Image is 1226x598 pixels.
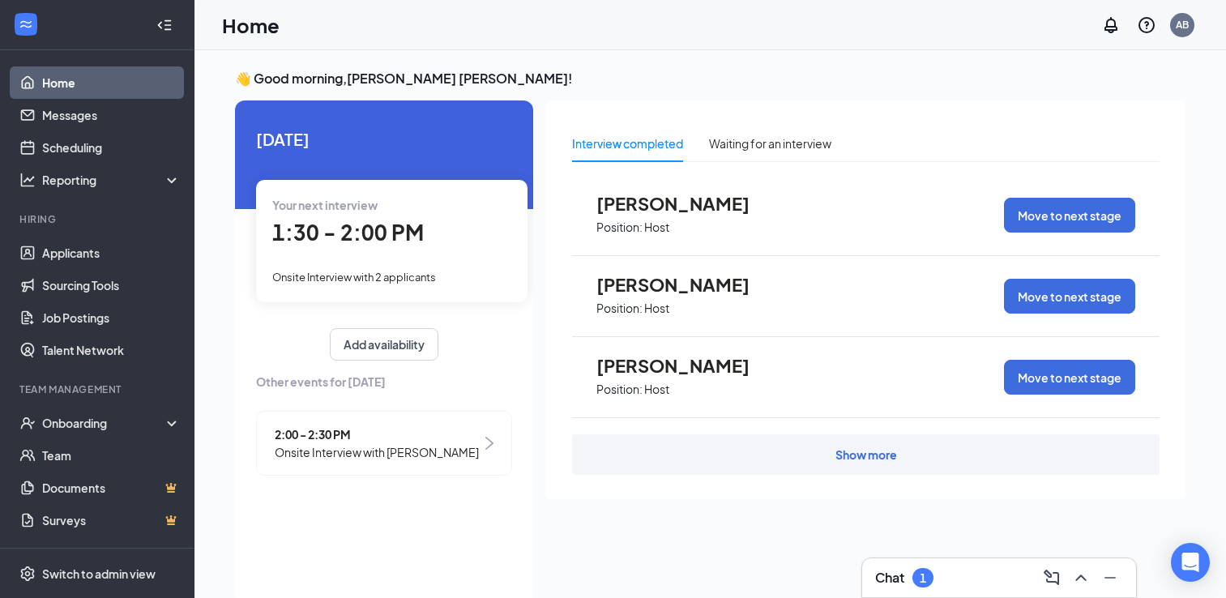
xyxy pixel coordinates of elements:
[272,219,424,246] span: 1:30 - 2:00 PM
[222,11,280,39] h1: Home
[19,382,177,396] div: Team Management
[596,274,775,295] span: [PERSON_NAME]
[330,328,438,361] button: Add availability
[235,70,1185,88] h3: 👋 Good morning, [PERSON_NAME] [PERSON_NAME] !
[709,135,831,152] div: Waiting for an interview
[18,16,34,32] svg: WorkstreamLogo
[19,172,36,188] svg: Analysis
[42,566,156,582] div: Switch to admin view
[42,66,181,99] a: Home
[42,415,167,431] div: Onboarding
[596,355,775,376] span: [PERSON_NAME]
[644,301,669,316] p: Host
[596,193,775,214] span: [PERSON_NAME]
[1097,565,1123,591] button: Minimize
[1171,543,1210,582] div: Open Intercom Messenger
[596,382,643,397] p: Position:
[42,131,181,164] a: Scheduling
[272,198,378,212] span: Your next interview
[42,269,181,301] a: Sourcing Tools
[42,301,181,334] a: Job Postings
[42,439,181,472] a: Team
[42,472,181,504] a: DocumentsCrown
[875,569,904,587] h3: Chat
[275,425,479,443] span: 2:00 - 2:30 PM
[272,271,436,284] span: Onsite Interview with 2 applicants
[1101,15,1121,35] svg: Notifications
[42,504,181,536] a: SurveysCrown
[19,212,177,226] div: Hiring
[596,301,643,316] p: Position:
[19,415,36,431] svg: UserCheck
[156,17,173,33] svg: Collapse
[1004,360,1135,395] button: Move to next stage
[42,172,182,188] div: Reporting
[42,237,181,269] a: Applicants
[42,334,181,366] a: Talent Network
[1100,568,1120,587] svg: Minimize
[256,126,512,152] span: [DATE]
[1039,565,1065,591] button: ComposeMessage
[19,566,36,582] svg: Settings
[256,373,512,391] span: Other events for [DATE]
[644,382,669,397] p: Host
[835,446,897,463] div: Show more
[1176,18,1189,32] div: AB
[1004,279,1135,314] button: Move to next stage
[644,220,669,235] p: Host
[572,135,683,152] div: Interview completed
[596,220,643,235] p: Position:
[1071,568,1091,587] svg: ChevronUp
[275,443,479,461] span: Onsite Interview with [PERSON_NAME]
[1004,198,1135,233] button: Move to next stage
[920,571,926,585] div: 1
[1042,568,1062,587] svg: ComposeMessage
[1068,565,1094,591] button: ChevronUp
[42,99,181,131] a: Messages
[1137,15,1156,35] svg: QuestionInfo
